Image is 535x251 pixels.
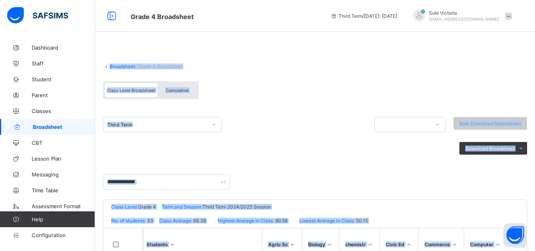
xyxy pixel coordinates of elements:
[192,218,206,224] span: 69.38
[32,76,95,82] span: Student
[111,218,146,224] span: No. of students:
[274,218,287,224] span: 89.58
[138,204,156,210] span: Grade 4
[159,218,192,224] span: Class Average:
[107,88,155,93] span: Class Level Broadsheet
[7,7,68,24] img: safsims
[32,203,95,209] span: Assessment Format
[32,232,95,238] span: Configuration
[32,140,95,146] span: CBT
[32,60,95,67] span: Staff
[218,218,274,224] span: Highest Average in Class:
[111,204,138,210] span: Class Level:
[32,108,95,114] span: Classes
[503,223,527,247] button: Open asap
[32,92,95,98] span: Parent
[495,241,501,247] i: Sort in Ascending Order
[107,122,207,128] div: Third Term
[289,241,296,247] i: Sort in Ascending Order
[299,218,355,224] span: Lowest Average in Class:
[202,204,271,210] span: Third Term 2024/2025 Session
[32,155,95,162] span: Lesson Plan
[146,218,153,224] span: 33
[32,44,95,51] span: Dashboard
[451,241,458,247] i: Sort in Ascending Order
[166,88,188,93] span: Cumulative
[326,241,333,247] i: Sort in Ascending Order
[465,146,514,151] span: Download Broadsheet
[355,218,368,224] span: 50.15
[32,216,95,222] span: Help
[162,204,202,210] span: Term and Session:
[131,13,194,21] span: Class Arm Broadsheet
[331,13,397,19] span: session/term information
[429,17,499,21] span: [EMAIL_ADDRESS][DOMAIN_NAME]
[33,124,95,130] span: Broadsheet
[459,121,521,126] span: Bulk Download Reportsheet
[406,241,412,247] i: Sort in Ascending Order
[32,187,95,194] span: Time Table
[135,63,182,69] span: / Grade 4 Broadsheet
[405,10,516,23] div: SuleVictoria
[169,241,176,247] i: Sort Ascending
[429,10,499,16] span: Sule Victoria
[110,63,135,69] a: Broadsheet
[367,241,374,247] i: Sort in Ascending Order
[32,171,95,178] span: Messaging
